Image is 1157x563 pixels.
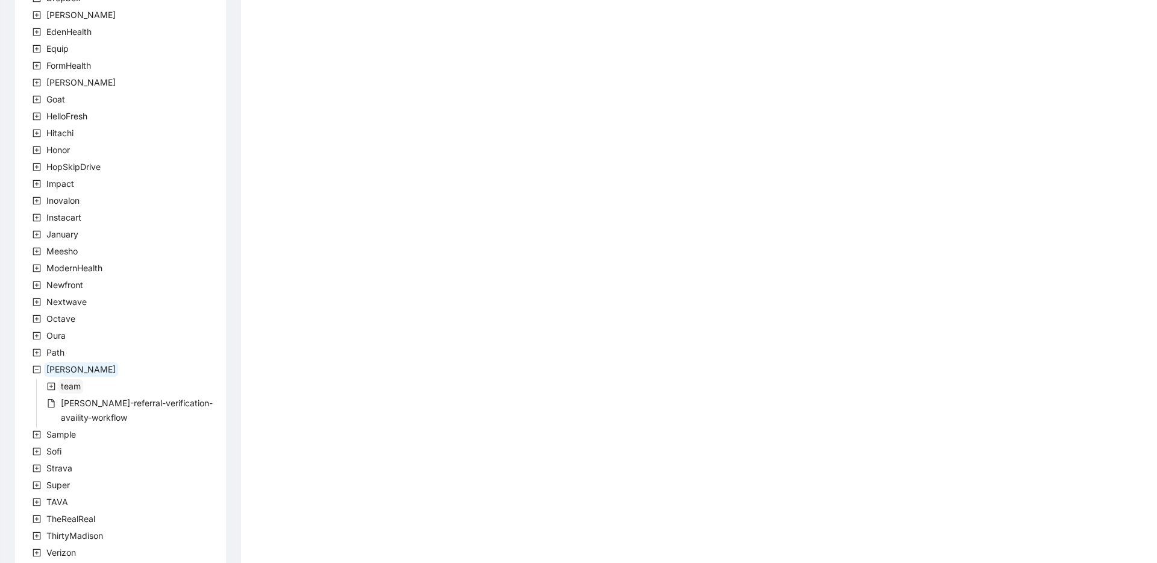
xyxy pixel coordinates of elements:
span: TAVA [46,497,68,507]
span: Sample [46,429,76,439]
span: [PERSON_NAME] [46,77,116,87]
span: Strava [44,461,75,476]
span: Garner [44,75,118,90]
span: Honor [46,145,70,155]
span: Path [44,345,67,360]
span: FormHealth [46,60,91,71]
span: TheRealReal [46,514,95,524]
span: ThirtyMadison [46,530,103,541]
span: HelloFresh [46,111,87,121]
span: Newfront [46,280,83,290]
span: Goat [46,94,65,104]
span: plus-square [33,180,41,188]
span: plus-square [33,61,41,70]
span: plus-square [33,532,41,540]
span: [PERSON_NAME] [46,364,116,374]
span: plus-square [33,11,41,19]
span: Nextwave [44,295,89,309]
span: Meesho [44,244,80,259]
span: TAVA [44,495,71,509]
span: Octave [44,312,78,326]
span: Goat [44,92,67,107]
span: plus-square [33,78,41,87]
span: plus-square [33,213,41,222]
span: Verizon [44,546,78,560]
span: plus-square [47,382,55,391]
span: Path [46,347,64,357]
span: Sofi [44,444,64,459]
span: plus-square [33,498,41,506]
span: ThirtyMadison [44,529,105,543]
span: plus-square [33,447,41,456]
span: plus-square [33,146,41,154]
span: plus-square [33,129,41,137]
span: Earnest [44,8,118,22]
span: plus-square [33,230,41,239]
span: FormHealth [44,58,93,73]
span: plus-square [33,332,41,340]
span: Equip [44,42,71,56]
span: Instacart [46,212,81,222]
span: plus-square [33,247,41,256]
span: plus-square [33,348,41,357]
span: Rothman [44,362,118,377]
span: January [44,227,81,242]
span: Super [44,478,72,492]
span: Sample [44,427,78,442]
span: plus-square [33,549,41,557]
span: January [46,229,78,239]
span: Meesho [46,246,78,256]
span: plus-square [33,281,41,289]
span: team [61,381,81,391]
span: Impact [46,178,74,189]
span: HopSkipDrive [44,160,103,174]
span: Instacart [44,210,84,225]
span: Oura [46,330,66,341]
span: Strava [46,463,72,473]
span: rothman-referral-verification-availity-workflow [58,396,226,425]
span: plus-square [33,315,41,323]
span: Inovalon [44,193,82,208]
span: [PERSON_NAME] [46,10,116,20]
span: [PERSON_NAME]-referral-verification-availity-workflow [61,398,213,423]
span: ModernHealth [46,263,102,273]
span: plus-square [33,45,41,53]
span: plus-square [33,481,41,489]
span: Hitachi [46,128,74,138]
span: team [58,379,83,394]
span: plus-square [33,95,41,104]
span: Oura [44,329,68,343]
span: Octave [46,313,75,324]
span: minus-square [33,365,41,374]
span: Inovalon [46,195,80,206]
span: EdenHealth [46,27,92,37]
span: Sofi [46,446,61,456]
span: ModernHealth [44,261,105,275]
span: Impact [44,177,77,191]
span: plus-square [33,112,41,121]
span: EdenHealth [44,25,94,39]
span: HelloFresh [44,109,90,124]
span: plus-square [33,197,41,205]
span: plus-square [33,264,41,272]
span: Hitachi [44,126,76,140]
span: plus-square [33,430,41,439]
span: Super [46,480,70,490]
span: Equip [46,43,69,54]
span: plus-square [33,163,41,171]
span: plus-square [33,28,41,36]
span: plus-square [33,515,41,523]
span: file [47,399,55,407]
span: HopSkipDrive [46,162,101,172]
span: Nextwave [46,297,87,307]
span: plus-square [33,298,41,306]
span: Honor [44,143,72,157]
span: TheRealReal [44,512,98,526]
span: plus-square [33,464,41,473]
span: Newfront [44,278,86,292]
span: Verizon [46,547,76,558]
